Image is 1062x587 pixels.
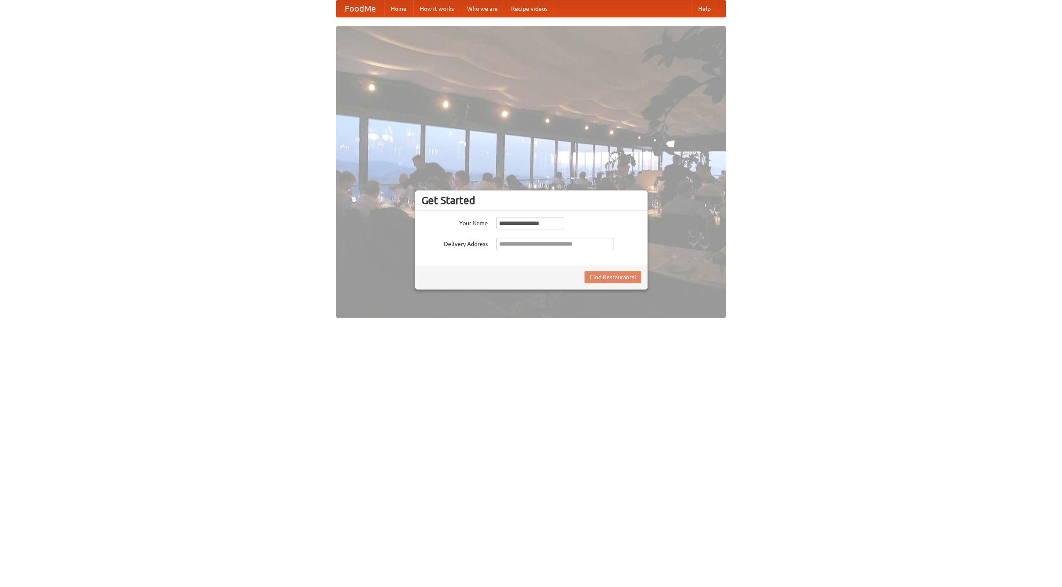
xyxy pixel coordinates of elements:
label: Your Name [421,217,488,227]
a: Who we are [460,0,504,17]
a: Recipe videos [504,0,554,17]
label: Delivery Address [421,238,488,248]
a: Home [384,0,413,17]
a: Help [692,0,717,17]
a: How it works [413,0,460,17]
button: Find Restaurants! [585,271,641,283]
h3: Get Started [421,194,641,207]
a: FoodMe [336,0,384,17]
